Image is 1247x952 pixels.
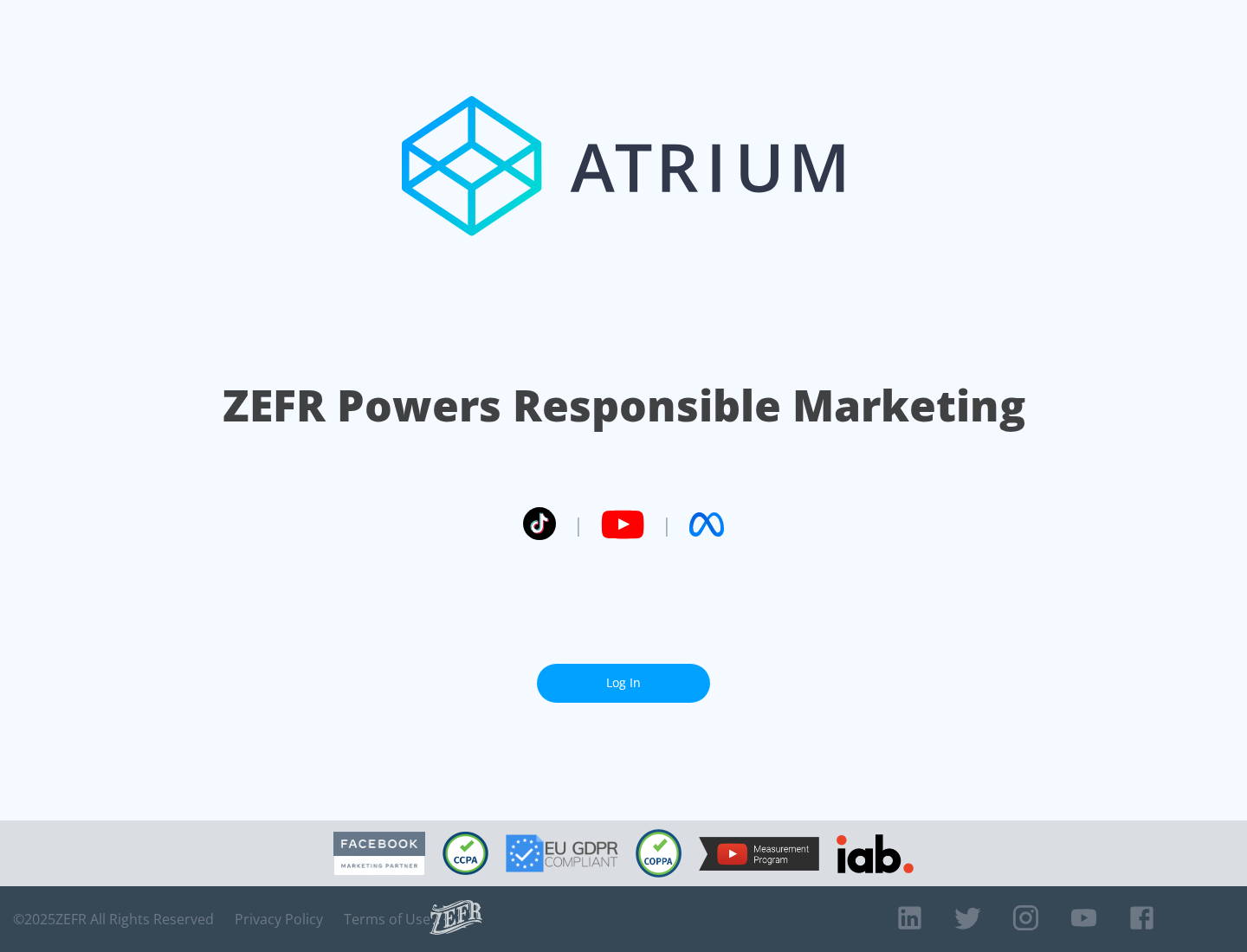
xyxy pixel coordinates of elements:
a: Log In [537,664,710,703]
span: | [662,511,672,537]
img: COPPA Compliant [636,829,682,878]
img: GDPR Compliant [506,834,618,872]
a: Privacy Policy [235,910,323,928]
h1: ZEFR Powers Responsible Marketing [223,376,1025,435]
a: Terms of Use [344,910,430,928]
img: IAB [837,834,914,873]
span: © 2025 ZEFR All Rights Reserved [13,910,214,928]
span: | [573,511,584,537]
img: YouTube Measurement Program [699,837,819,871]
img: CCPA Compliant [443,832,488,875]
img: Facebook Marketing Partner [333,832,425,876]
